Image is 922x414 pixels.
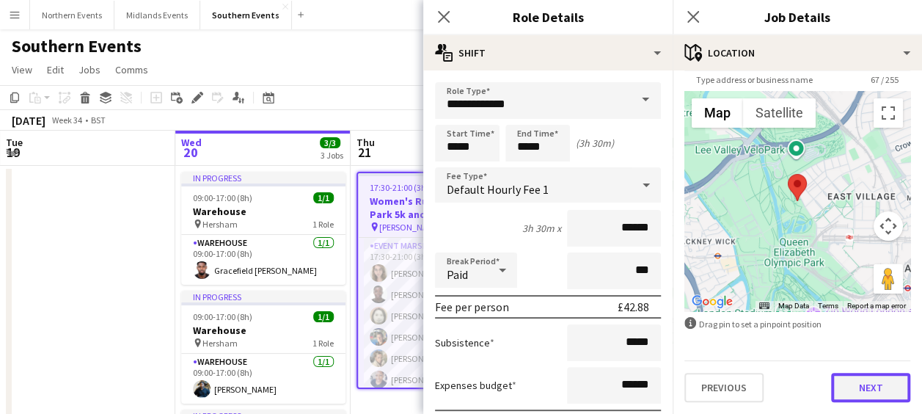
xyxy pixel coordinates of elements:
[202,338,238,349] span: Hersham
[684,373,764,402] button: Previous
[692,98,743,128] button: Show street map
[688,292,736,311] img: Google
[4,144,23,161] span: 19
[312,219,334,230] span: 1 Role
[874,264,903,294] button: Drag Pegman onto the map to open Street View
[778,301,809,311] button: Map Data
[313,192,334,203] span: 1/1
[435,336,494,349] label: Subsistence
[831,373,910,402] button: Next
[423,7,673,26] h3: Role Details
[847,302,906,310] a: Report a map error
[181,324,345,337] h3: Warehouse
[181,136,202,149] span: Wed
[193,192,252,203] span: 09:00-17:00 (8h)
[684,74,824,85] span: Type address or business name
[73,60,106,79] a: Jobs
[435,379,516,392] label: Expenses budget
[202,219,238,230] span: Hersham
[684,317,910,331] div: Drag pin to set a pinpoint position
[379,222,486,233] span: [PERSON_NAME][GEOGRAPHIC_DATA], [STREET_ADDRESS]
[181,172,345,285] app-job-card: In progress09:00-17:00 (8h)1/1Warehouse Hersham1 RoleWarehouse1/109:00-17:00 (8h)Gracefield [PERS...
[522,222,561,235] div: 3h 30m x
[181,235,345,285] app-card-role: Warehouse1/109:00-17:00 (8h)Gracefield [PERSON_NAME]
[78,63,100,76] span: Jobs
[370,182,446,193] span: 17:30-21:00 (3h30m)
[181,205,345,218] h3: Warehouse
[759,301,769,311] button: Keyboard shortcuts
[12,63,32,76] span: View
[743,98,816,128] button: Show satellite imagery
[356,172,521,389] app-job-card: 17:30-21:00 (3h30m)25/26Women's Run Series Olympic Park 5k and 10k [PERSON_NAME][GEOGRAPHIC_DATA]...
[312,338,334,349] span: 1 Role
[30,1,114,29] button: Northern Events
[447,267,468,282] span: Paid
[41,60,70,79] a: Edit
[874,211,903,241] button: Map camera controls
[109,60,154,79] a: Comms
[673,35,922,70] div: Location
[181,291,345,404] app-job-card: In progress09:00-17:00 (8h)1/1Warehouse Hersham1 RoleWarehouse1/109:00-17:00 (8h)[PERSON_NAME]
[12,113,45,128] div: [DATE]
[179,144,202,161] span: 20
[181,172,345,184] div: In progress
[447,182,549,197] span: Default Hourly Fee 1
[576,137,614,150] div: (3h 30m)
[115,63,148,76] span: Comms
[818,302,838,310] a: Terms
[313,311,334,322] span: 1/1
[356,136,375,149] span: Thu
[200,1,292,29] button: Southern Events
[47,63,64,76] span: Edit
[320,137,340,148] span: 3/3
[358,195,519,221] h3: Women's Run Series Olympic Park 5k and 10k
[874,98,903,128] button: Toggle fullscreen view
[688,292,736,311] a: Open this area in Google Maps (opens a new window)
[6,136,23,149] span: Tue
[91,115,106,126] div: BST
[321,150,343,161] div: 3 Jobs
[6,60,38,79] a: View
[181,354,345,404] app-card-role: Warehouse1/109:00-17:00 (8h)[PERSON_NAME]
[618,299,649,314] div: £42.88
[423,35,673,70] div: Shift
[673,7,922,26] h3: Job Details
[354,144,375,161] span: 21
[12,35,142,57] h1: Southern Events
[48,115,85,126] span: Week 34
[114,1,200,29] button: Midlands Events
[193,311,252,322] span: 09:00-17:00 (8h)
[859,74,910,85] span: 67 / 255
[181,291,345,302] div: In progress
[435,299,509,314] div: Fee per person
